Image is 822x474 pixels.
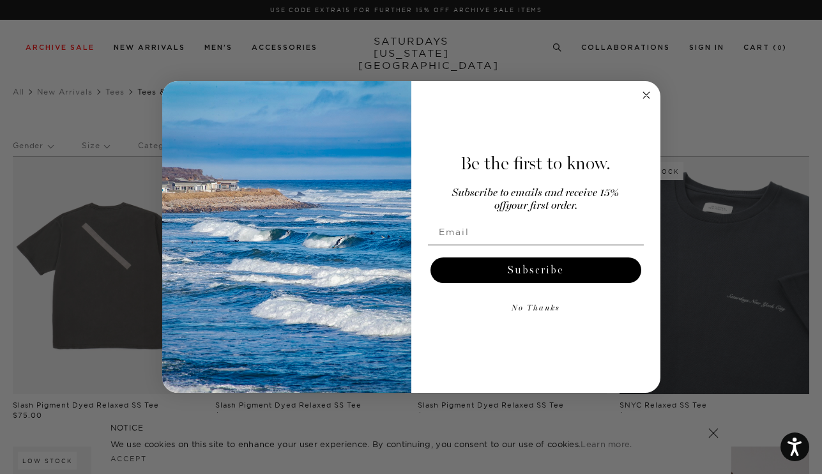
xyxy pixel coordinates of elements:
span: Subscribe to emails and receive 15% [452,188,619,199]
img: 125c788d-000d-4f3e-b05a-1b92b2a23ec9.jpeg [162,81,411,393]
button: Close dialog [639,88,654,103]
span: Be the first to know. [460,153,611,174]
input: Email [428,219,644,245]
button: No Thanks [428,296,644,321]
span: your first order. [506,201,577,211]
button: Subscribe [430,257,641,283]
span: off [494,201,506,211]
